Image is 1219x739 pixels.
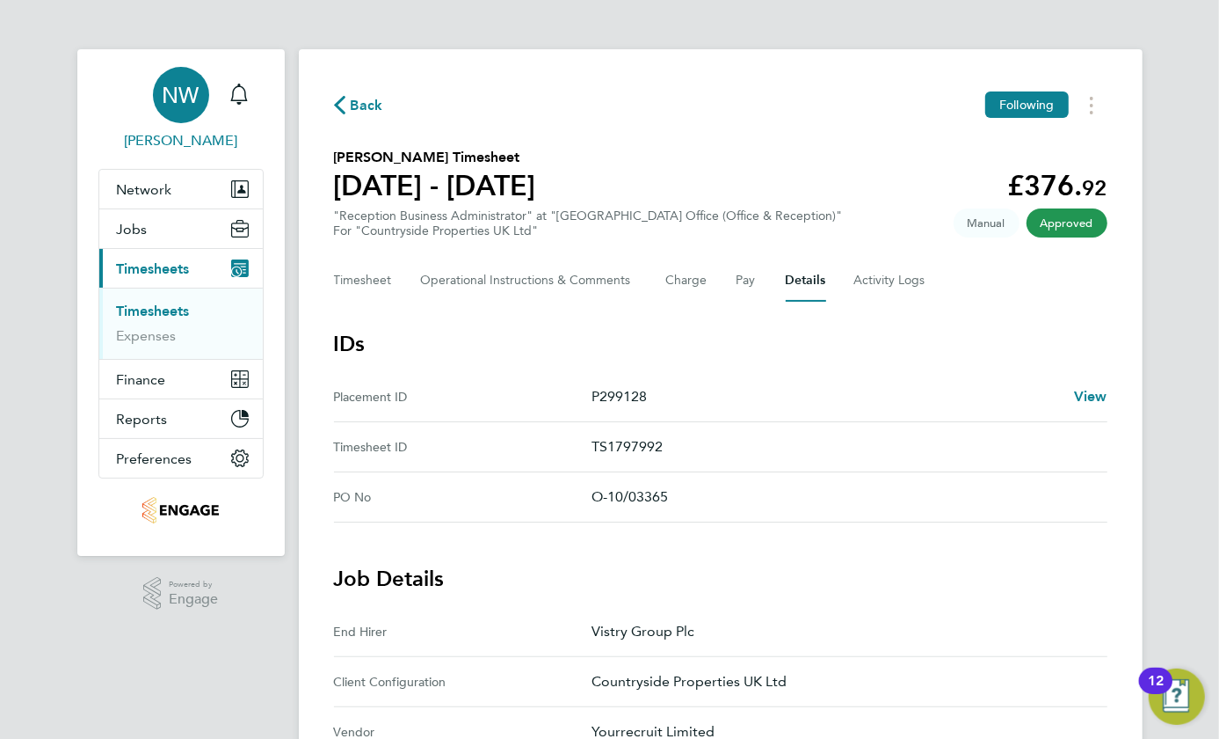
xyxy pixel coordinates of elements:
span: Finance [117,371,166,388]
p: P299128 [591,386,1060,407]
p: Vistry Group Plc [591,621,1093,642]
span: Powered by [169,577,218,592]
img: yourrecruit-logo-retina.png [141,496,220,524]
button: Preferences [99,439,263,478]
span: This timesheet was manually created. [954,209,1019,238]
button: Reports [99,399,263,438]
span: Jobs [117,221,148,238]
button: Timesheets [99,249,263,288]
span: This timesheet has been approved. [1027,209,1107,238]
a: Powered byEngage [143,577,218,611]
p: O-10/03365 [591,487,1093,508]
h1: [DATE] - [DATE] [334,168,536,203]
span: Timesheets [117,260,190,277]
button: Timesheet [334,260,393,302]
span: Engage [169,592,218,607]
button: Jobs [99,209,263,248]
div: Client Configuration [334,671,591,692]
h2: [PERSON_NAME] Timesheet [334,147,536,168]
div: For "Countryside Properties UK Ltd" [334,223,843,238]
div: Timesheets [99,288,263,359]
button: Details [786,260,826,302]
h3: Job Details [334,565,1107,593]
span: Following [999,97,1054,113]
div: "Reception Business Administrator" at "[GEOGRAPHIC_DATA] Office (Office & Reception)" [334,209,843,238]
div: Placement ID [334,386,591,407]
div: End Hirer [334,621,591,642]
button: Operational Instructions & Comments [421,260,638,302]
a: Timesheets [117,303,190,319]
app-decimal: £376. [1008,169,1107,202]
nav: Main navigation [77,49,285,556]
a: View [1074,386,1107,407]
button: Activity Logs [854,260,928,302]
button: Pay [736,260,758,302]
p: TS1797992 [591,436,1093,457]
span: Back [351,95,383,116]
span: Preferences [117,450,192,467]
button: Following [985,91,1068,118]
span: Nicky Waiton [98,130,264,151]
button: Timesheets Menu [1076,91,1107,119]
div: 12 [1148,681,1164,704]
a: NW[PERSON_NAME] [98,67,264,151]
button: Network [99,170,263,209]
span: NW [163,84,200,106]
span: Network [117,181,172,198]
button: Finance [99,360,263,399]
button: Open Resource Center, 12 new notifications [1149,669,1205,725]
div: Timesheet ID [334,436,591,457]
a: Expenses [117,327,177,344]
span: View [1074,388,1107,405]
p: Countryside Properties UK Ltd [591,671,1093,692]
button: Charge [666,260,708,302]
span: 92 [1083,175,1107,201]
a: Go to home page [98,496,264,524]
button: Back [334,94,383,116]
h3: IDs [334,330,1107,358]
div: PO No [334,487,591,508]
span: Reports [117,411,168,428]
